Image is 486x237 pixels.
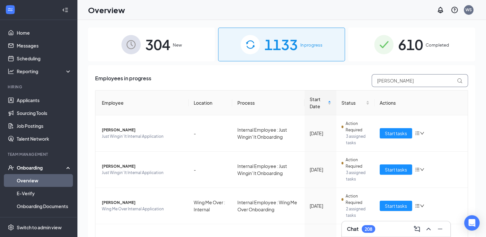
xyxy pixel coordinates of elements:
div: WS [465,7,472,13]
svg: WorkstreamLogo [7,6,13,13]
th: Location [189,91,233,115]
span: Start tasks [385,166,407,173]
h3: Chat [347,225,358,233]
span: down [420,167,424,172]
div: 208 [365,226,372,232]
svg: Collapse [62,7,68,13]
span: Action Required [345,157,369,170]
svg: Analysis [8,68,14,75]
th: Status [336,91,375,115]
svg: UserCheck [8,164,14,171]
span: 610 [398,33,423,56]
svg: ChevronUp [425,225,432,233]
a: Talent Network [17,132,72,145]
div: Switch to admin view [17,224,62,231]
input: Search by Name, Job Posting, or Process [372,74,468,87]
span: Completed [426,42,449,48]
a: Scheduling [17,52,72,65]
a: Home [17,26,72,39]
span: Start Date [310,96,326,110]
span: [PERSON_NAME] [102,127,183,133]
div: Team Management [8,152,70,157]
svg: ComposeMessage [413,225,421,233]
span: Start tasks [385,202,407,209]
span: New [173,42,182,48]
th: Employee [95,91,189,115]
span: bars [415,203,420,208]
div: Hiring [8,84,70,90]
a: Sourcing Tools [17,107,72,119]
td: Internal Employee : Just Wingin' It Onboarding [232,115,305,152]
svg: Notifications [437,6,444,14]
span: bars [415,167,420,172]
span: Start tasks [385,130,407,137]
span: In progress [300,42,323,48]
td: Internal Employee : Just Wingin' It Onboarding [232,152,305,188]
span: Status [341,99,365,106]
button: ChevronUp [423,224,434,234]
button: Start tasks [380,201,412,211]
svg: Settings [8,224,14,231]
div: [DATE] [310,202,331,209]
span: 2 assigned tasks [346,206,369,219]
button: Minimize [435,224,445,234]
span: Wing Me Over Internal Application [102,206,183,212]
a: E-Verify [17,187,72,200]
th: Process [232,91,305,115]
span: [PERSON_NAME] [102,199,183,206]
span: Just Wingin' It Internal Application [102,133,183,140]
span: Employees in progress [95,74,151,87]
a: Applicants [17,94,72,107]
button: Start tasks [380,164,412,175]
div: [DATE] [310,166,331,173]
span: Just Wingin' It Internal Application [102,170,183,176]
td: Wing Me Over : Internal [189,188,233,224]
div: Onboarding [17,164,66,171]
th: Actions [375,91,468,115]
h1: Overview [88,4,125,15]
td: Internal Employee : Wing Me Over Onboarding [232,188,305,224]
a: Messages [17,39,72,52]
span: [PERSON_NAME] [102,163,183,170]
span: down [420,131,424,136]
span: bars [415,131,420,136]
span: 3 assigned tasks [346,170,369,182]
span: Action Required [345,120,369,133]
div: Open Intercom Messenger [464,215,480,231]
span: Action Required [345,193,369,206]
a: Activity log [17,213,72,225]
span: down [420,204,424,208]
td: - [189,115,233,152]
span: 3 assigned tasks [346,133,369,146]
span: 304 [145,33,170,56]
div: [DATE] [310,130,331,137]
a: Overview [17,174,72,187]
div: Reporting [17,68,72,75]
a: Onboarding Documents [17,200,72,213]
a: Job Postings [17,119,72,132]
td: - [189,152,233,188]
button: ComposeMessage [412,224,422,234]
svg: QuestionInfo [451,6,458,14]
button: Start tasks [380,128,412,138]
svg: Minimize [436,225,444,233]
span: 1133 [264,33,298,56]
